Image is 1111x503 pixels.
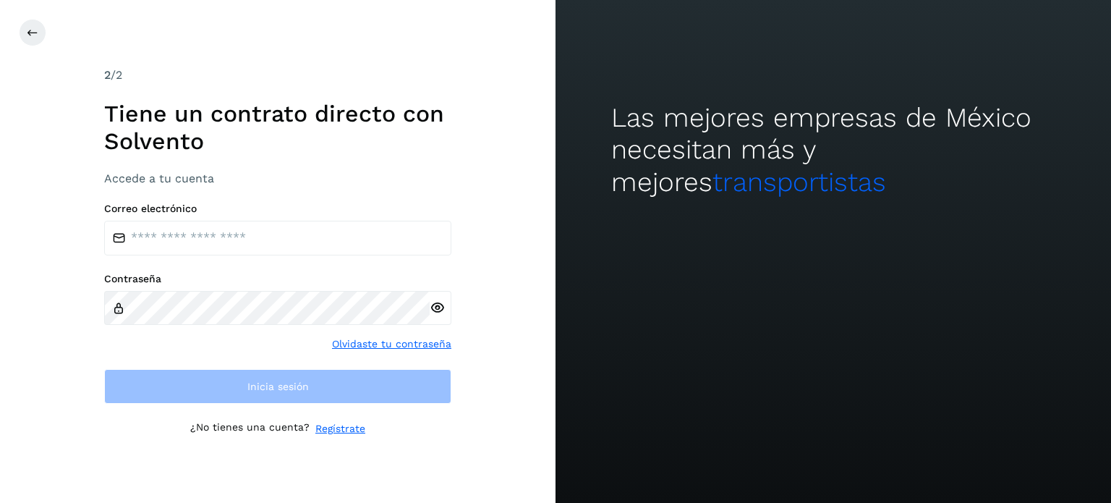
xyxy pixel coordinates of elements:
span: transportistas [712,166,886,198]
label: Correo electrónico [104,203,451,215]
h2: Las mejores empresas de México necesitan más y mejores [611,102,1055,198]
button: Inicia sesión [104,369,451,404]
span: 2 [104,68,111,82]
a: Regístrate [315,421,365,436]
h1: Tiene un contrato directo con Solvento [104,100,451,156]
p: ¿No tienes una cuenta? [190,421,310,436]
a: Olvidaste tu contraseña [332,337,451,352]
div: /2 [104,67,451,84]
span: Inicia sesión [247,381,309,392]
label: Contraseña [104,273,451,285]
h3: Accede a tu cuenta [104,172,451,185]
